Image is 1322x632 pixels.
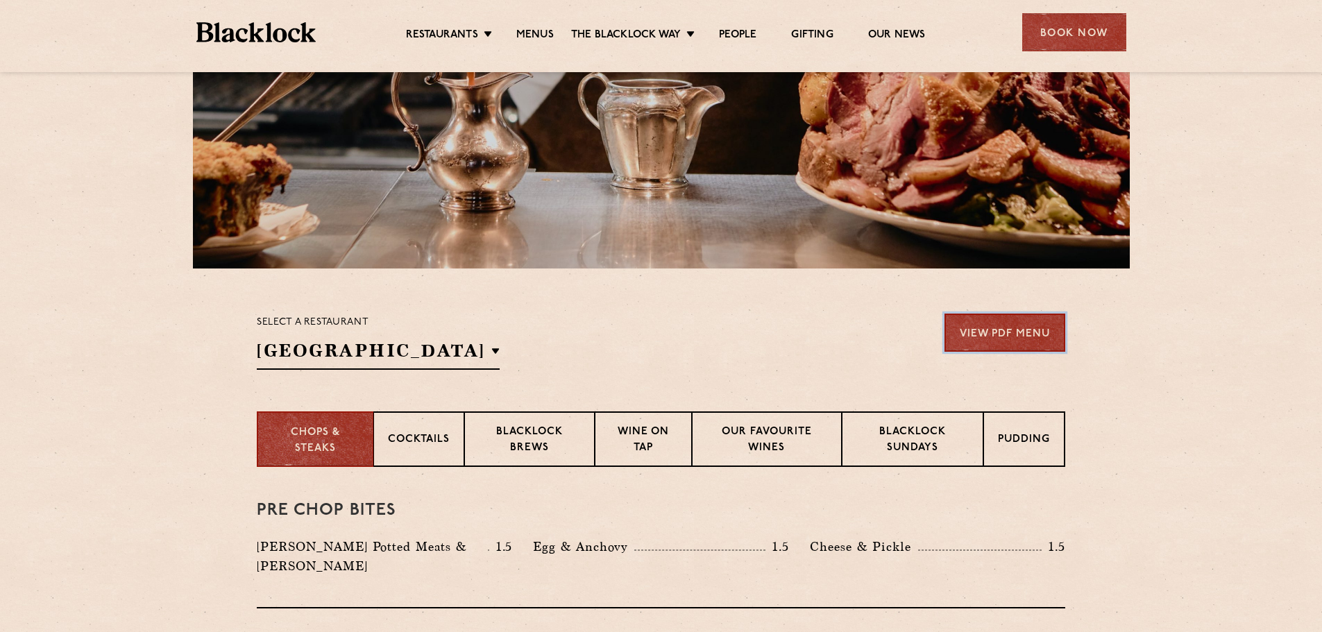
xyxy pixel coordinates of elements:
a: Menus [516,28,554,44]
img: BL_Textured_Logo-footer-cropped.svg [196,22,316,42]
p: Egg & Anchovy [533,537,634,556]
a: The Blacklock Way [571,28,681,44]
p: Cheese & Pickle [810,537,918,556]
p: Blacklock Sundays [856,425,969,457]
h2: [GEOGRAPHIC_DATA] [257,339,500,370]
a: People [719,28,756,44]
a: View PDF Menu [944,314,1065,352]
p: Pudding [998,432,1050,450]
p: Select a restaurant [257,314,500,332]
div: Book Now [1022,13,1126,51]
a: Gifting [791,28,833,44]
p: Cocktails [388,432,450,450]
a: Restaurants [406,28,478,44]
a: Our News [868,28,926,44]
p: Our favourite wines [706,425,827,457]
p: Chops & Steaks [272,425,359,456]
p: Wine on Tap [609,425,677,457]
h3: Pre Chop Bites [257,502,1065,520]
p: [PERSON_NAME] Potted Meats & [PERSON_NAME] [257,537,488,576]
p: 1.5 [489,538,513,556]
p: 1.5 [765,538,789,556]
p: Blacklock Brews [479,425,580,457]
p: 1.5 [1042,538,1065,556]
